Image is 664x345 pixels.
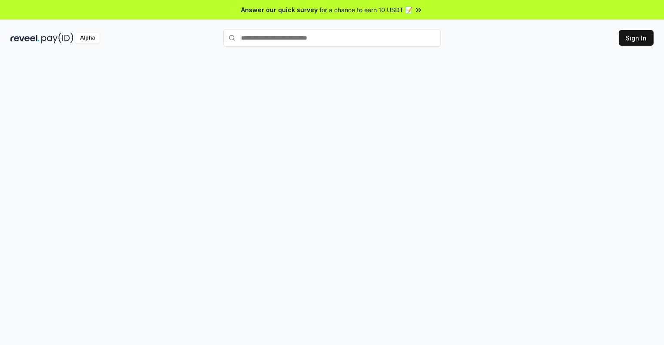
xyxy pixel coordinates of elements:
[319,5,412,14] span: for a chance to earn 10 USDT 📝
[41,33,74,44] img: pay_id
[10,33,40,44] img: reveel_dark
[241,5,318,14] span: Answer our quick survey
[619,30,654,46] button: Sign In
[75,33,100,44] div: Alpha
